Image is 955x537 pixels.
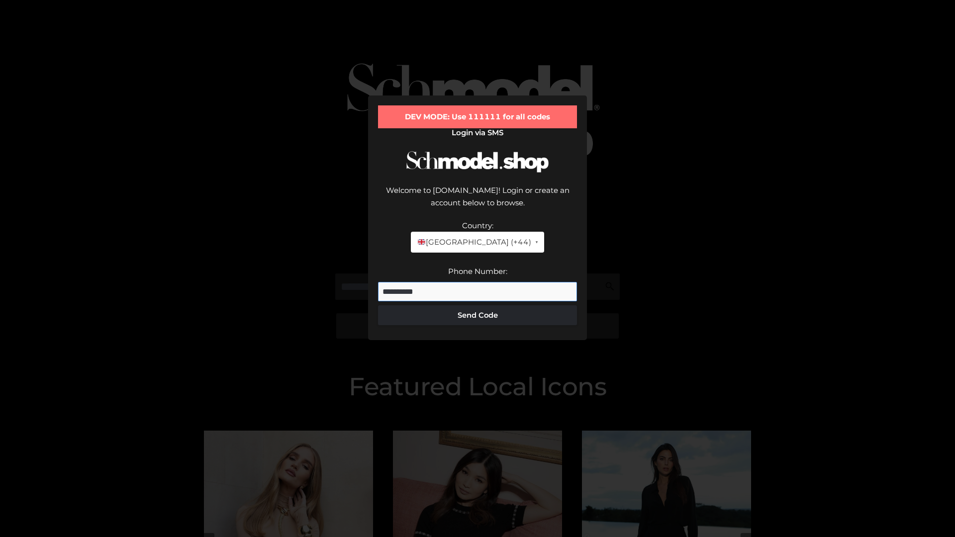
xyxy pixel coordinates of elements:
[378,305,577,325] button: Send Code
[448,267,507,276] label: Phone Number:
[462,221,493,230] label: Country:
[378,105,577,128] div: DEV MODE: Use 111111 for all codes
[378,128,577,137] h2: Login via SMS
[378,184,577,219] div: Welcome to [DOMAIN_NAME]! Login or create an account below to browse.
[418,238,425,246] img: 🇬🇧
[403,142,552,181] img: Schmodel Logo
[417,236,531,249] span: [GEOGRAPHIC_DATA] (+44)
